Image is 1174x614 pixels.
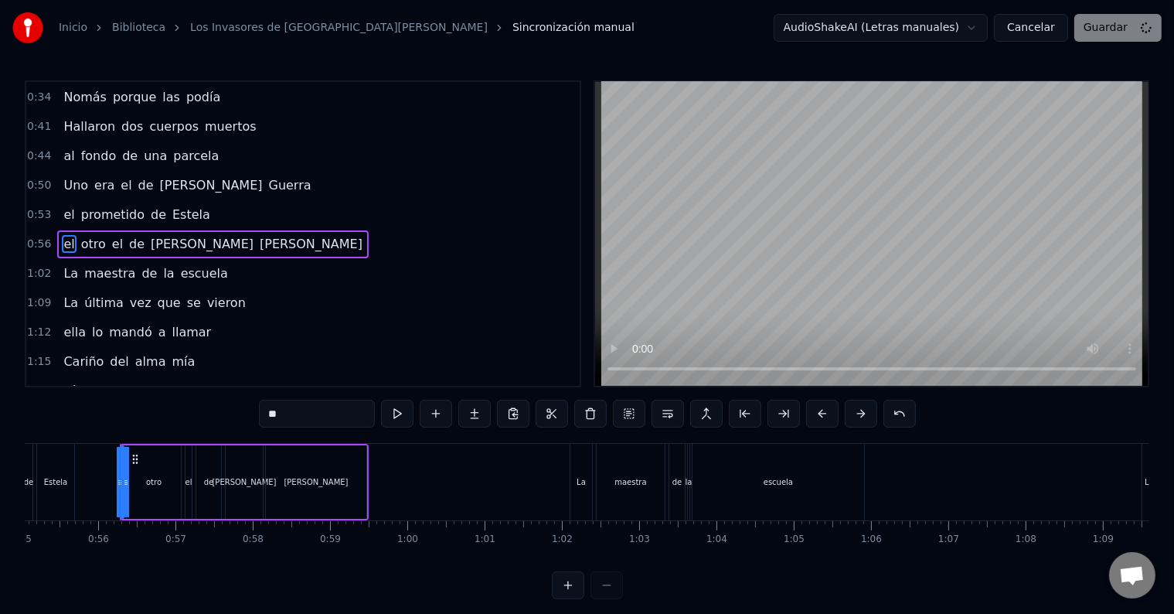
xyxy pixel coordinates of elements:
span: Estela [171,206,212,223]
div: la [686,476,692,488]
span: 0:50 [27,178,51,193]
span: Guerra [267,176,313,194]
span: otro [80,235,107,253]
span: porque [111,88,158,106]
div: 0:58 [243,534,264,546]
span: puedes [122,382,170,400]
div: 1:06 [861,534,882,546]
span: al [62,147,76,165]
div: 0:56 [88,534,109,546]
div: 0:57 [165,534,186,546]
a: Los Invasores de [GEOGRAPHIC_DATA][PERSON_NAME] [190,20,488,36]
span: 1:12 [27,325,51,340]
span: Uno [62,176,90,194]
div: el [185,476,192,488]
button: Cancelar [994,14,1068,42]
span: muertos [203,118,258,135]
div: 1:07 [938,534,959,546]
span: última [83,294,125,312]
span: una [142,147,168,165]
span: Cariño [62,353,105,370]
div: de [24,476,34,488]
div: 1:08 [1016,534,1036,546]
span: La [62,264,80,282]
a: Biblioteca [112,20,165,36]
span: te [104,382,119,400]
div: Chat abierto [1109,552,1155,599]
span: 0:34 [27,90,51,105]
span: cuerpos [148,118,200,135]
div: 1:09 [1093,534,1114,546]
div: 1:02 [552,534,573,546]
span: casar [173,382,209,400]
span: 0:44 [27,148,51,164]
span: el [62,235,76,253]
span: del [108,353,130,370]
div: 1:01 [475,534,495,546]
a: Inicio [59,20,87,36]
span: de [137,176,155,194]
div: [PERSON_NAME] [284,476,348,488]
nav: breadcrumb [59,20,635,36]
div: [PERSON_NAME] [212,476,276,488]
span: de [121,147,139,165]
span: parcela [172,147,220,165]
span: escuela [179,264,230,282]
div: Estela [44,476,68,488]
div: 1:03 [629,534,650,546]
span: mía [170,353,196,370]
span: maestra [83,264,137,282]
span: 1:21 [27,384,51,399]
span: que [156,294,182,312]
div: La [1145,476,1154,488]
span: La [62,294,80,312]
div: 1:04 [706,534,727,546]
span: la [162,264,175,282]
span: Tú [62,382,78,400]
span: 1:09 [27,295,51,311]
span: vez [128,294,153,312]
span: prometido [80,206,146,223]
span: se [185,294,202,312]
span: 0:53 [27,207,51,223]
span: el [62,206,76,223]
div: La [577,476,586,488]
span: de [149,206,168,223]
span: fondo [80,147,118,165]
div: otro [146,476,162,488]
span: de [128,235,146,253]
span: [PERSON_NAME] [158,176,264,194]
div: 1:00 [397,534,418,546]
span: lo [90,323,104,341]
div: maestra [614,476,646,488]
span: podía [185,88,222,106]
span: vieron [206,294,247,312]
span: 1:02 [27,266,51,281]
span: llamar [171,323,213,341]
span: alma [134,353,168,370]
span: Sincronización manual [512,20,635,36]
div: de [672,476,682,488]
span: a [157,323,168,341]
div: 1:05 [784,534,805,546]
span: Nomás [62,88,107,106]
span: mandó [107,323,153,341]
div: 0:59 [320,534,341,546]
span: el [119,176,133,194]
div: escuela [764,476,793,488]
span: 0:41 [27,119,51,135]
span: [PERSON_NAME] [258,235,364,253]
span: Hallaron [62,118,117,135]
span: ella [62,323,87,341]
img: youka [12,12,43,43]
span: de [140,264,158,282]
div: de [204,476,214,488]
span: [PERSON_NAME] [149,235,255,253]
div: 0:55 [11,534,32,546]
span: las [161,88,182,106]
span: el [111,235,124,253]
span: 0:56 [27,237,51,252]
span: 1:15 [27,354,51,370]
span: dos [120,118,145,135]
span: era [93,176,116,194]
